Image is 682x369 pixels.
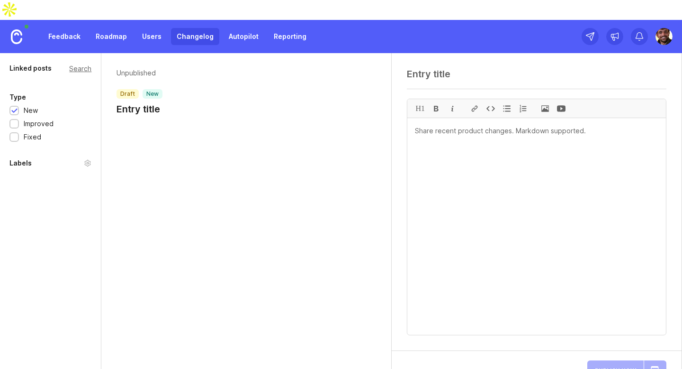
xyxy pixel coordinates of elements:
[11,29,22,44] img: Canny Home
[43,28,86,45] a: Feedback
[412,99,428,118] div: H1
[223,28,264,45] a: Autopilot
[655,28,673,45] img: Sandy Test
[117,68,162,78] p: Unpublished
[117,102,162,116] h1: Entry title
[24,132,41,142] div: Fixed
[9,92,26,103] div: Type
[120,90,135,98] p: draft
[136,28,167,45] a: Users
[171,28,219,45] a: Changelog
[268,28,312,45] a: Reporting
[9,157,32,169] div: Labels
[24,105,38,116] div: New
[146,90,159,98] p: new
[24,119,54,129] div: Improved
[9,63,52,74] div: Linked posts
[69,66,91,71] div: Search
[90,28,133,45] a: Roadmap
